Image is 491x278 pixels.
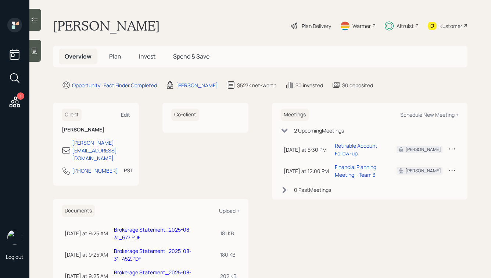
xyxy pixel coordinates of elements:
[171,109,199,121] h6: Co-client
[109,52,121,60] span: Plan
[397,22,414,30] div: Altruist
[220,251,237,258] div: 180 KB
[302,22,331,30] div: Plan Delivery
[124,166,133,174] div: PST
[440,22,462,30] div: Kustomer
[121,111,130,118] div: Edit
[65,251,108,258] div: [DATE] at 9:25 AM
[173,52,209,60] span: Spend & Save
[220,229,237,237] div: 181 KB
[405,168,441,174] div: [PERSON_NAME]
[335,163,385,179] div: Financial Planning Meeting - Team 3
[72,139,130,162] div: [PERSON_NAME][EMAIL_ADDRESS][DOMAIN_NAME]
[176,81,218,89] div: [PERSON_NAME]
[65,229,108,237] div: [DATE] at 9:25 AM
[352,22,371,30] div: Warmer
[342,81,373,89] div: $0 deposited
[294,127,344,134] div: 2 Upcoming Meeting s
[62,109,82,121] h6: Client
[294,186,331,194] div: 0 Past Meeting s
[139,52,155,60] span: Invest
[295,81,323,89] div: $0 invested
[6,253,24,260] div: Log out
[284,167,329,175] div: [DATE] at 12:00 PM
[405,146,441,153] div: [PERSON_NAME]
[72,81,157,89] div: Opportunity · Fact Finder Completed
[281,109,309,121] h6: Meetings
[53,18,160,34] h1: [PERSON_NAME]
[400,111,459,118] div: Schedule New Meeting +
[114,247,191,262] a: Brokerage Statement_2025-08-31_452.PDF
[219,207,240,214] div: Upload +
[62,127,130,133] h6: [PERSON_NAME]
[62,205,95,217] h6: Documents
[237,81,276,89] div: $527k net-worth
[7,230,22,244] img: hunter_neumayer.jpg
[335,142,385,157] div: Retirable Account Follow-up
[284,146,329,154] div: [DATE] at 5:30 PM
[17,92,24,100] div: 1
[114,226,191,241] a: Brokerage Statement_2025-08-31_677.PDF
[65,52,92,60] span: Overview
[72,167,118,175] div: [PHONE_NUMBER]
